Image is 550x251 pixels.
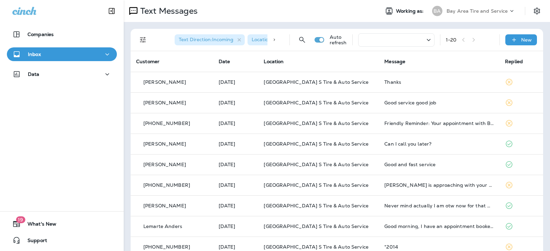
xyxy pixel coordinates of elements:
button: Inbox [7,47,117,61]
p: Lemarte Anders [143,224,182,229]
p: Companies [27,32,54,37]
p: Aug 18, 2025 08:25 AM [219,182,253,188]
span: [GEOGRAPHIC_DATA] S Tire & Auto Service [264,244,368,250]
span: [GEOGRAPHIC_DATA] S Tire & Auto Service [264,223,368,229]
div: Good morning, I have an appointment booked for 1 pm today that I need to cancel [384,224,494,229]
p: Aug 27, 2025 04:03 PM [219,79,253,85]
p: [PHONE_NUMBER] [143,121,190,126]
p: [PHONE_NUMBER] [143,182,190,188]
span: Location [264,58,284,65]
div: Good and fast service [384,162,494,167]
p: [PERSON_NAME] [143,100,186,105]
span: Replied [505,58,523,65]
span: Text Direction : Incoming [179,36,233,43]
button: Filters [136,33,150,47]
div: *2014 [384,244,494,250]
span: [GEOGRAPHIC_DATA] S Tire & Auto Service [264,120,368,126]
span: Message [384,58,405,65]
span: [GEOGRAPHIC_DATA] S Tire & Auto Service [264,182,368,188]
span: [GEOGRAPHIC_DATA] S Tire & Auto Service [264,203,368,209]
div: Thanks [384,79,494,85]
span: [GEOGRAPHIC_DATA] S Tire & Auto Service [264,79,368,85]
p: Bay Area Tire and Service [447,8,508,14]
button: Data [7,67,117,81]
button: Support [7,233,117,247]
span: Date [219,58,230,65]
div: Friendly Reminder: Your appointment with Bay Area Tire & Service - Pasadena is booked for August ... [384,121,494,126]
span: Customer [136,58,159,65]
p: Aug 26, 2025 01:23 PM [219,100,253,105]
button: Search Messages [295,33,309,47]
p: Inbox [28,52,41,57]
p: Aug 16, 2025 08:51 AM [219,224,253,229]
p: Aug 16, 2025 12:14 PM [219,203,253,208]
span: 19 [16,216,25,223]
p: Data [28,71,40,77]
div: BA [432,6,442,16]
button: Companies [7,27,117,41]
span: [GEOGRAPHIC_DATA] S Tire & Auto Service [264,100,368,106]
div: 1 - 20 [446,37,457,43]
span: Location : [GEOGRAPHIC_DATA] S Tire & Auto Service [252,36,375,43]
span: [GEOGRAPHIC_DATA] S Tire & Auto Service [264,141,368,147]
p: [PERSON_NAME] [143,141,186,147]
div: Can I call you later? [384,141,494,147]
span: Support [21,238,47,246]
p: Aug 11, 2025 01:47 PM [219,244,253,250]
div: Never mind actually I am otw now for that with one to trade! [384,203,494,208]
p: Aug 20, 2025 02:27 PM [219,162,253,167]
p: [PHONE_NUMBER] [143,244,190,250]
p: Aug 21, 2025 04:06 PM [219,141,253,147]
p: [PERSON_NAME] [143,203,186,208]
button: 19What's New [7,217,117,231]
span: What's New [21,221,56,229]
p: New [521,37,532,43]
p: [PERSON_NAME] [143,162,186,167]
div: Location:[GEOGRAPHIC_DATA] S Tire & Auto Service [247,34,371,45]
button: Settings [531,5,543,17]
div: Text Direction:Incoming [175,34,245,45]
p: Auto refresh [330,34,347,45]
p: Aug 26, 2025 07:30 AM [219,121,253,126]
p: Text Messages [137,6,198,16]
span: Working as: [396,8,425,14]
p: [PERSON_NAME] [143,79,186,85]
span: [GEOGRAPHIC_DATA] S Tire & Auto Service [264,161,368,168]
button: Collapse Sidebar [102,4,121,18]
div: Good service good job [384,100,494,105]
div: Ashley is approaching with your order from 1-800 Radiator. Your Dasher will hand the order to you. [384,182,494,188]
